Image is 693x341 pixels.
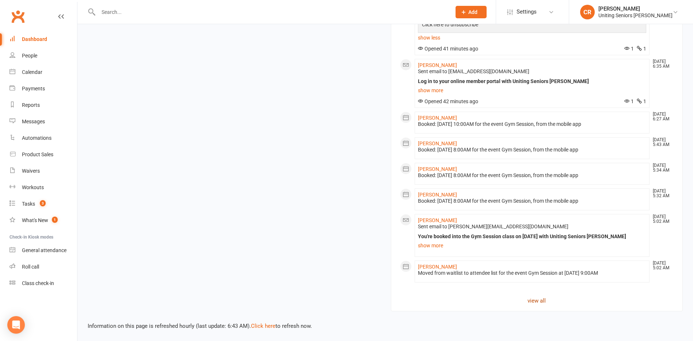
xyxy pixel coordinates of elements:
a: [PERSON_NAME] [418,217,457,223]
span: 3 [40,200,46,206]
div: Waivers [22,168,40,174]
a: view all [400,296,674,305]
button: Add [456,6,487,18]
div: Tasks [22,201,35,207]
span: Sent email to [PERSON_NAME][EMAIL_ADDRESS][DOMAIN_NAME] [418,224,568,229]
div: What's New [22,217,48,223]
time: [DATE] 6:27 AM [649,112,673,121]
span: Add [468,9,477,15]
a: Tasks 3 [9,196,77,212]
time: [DATE] 5:02 AM [649,261,673,270]
div: Automations [22,135,52,141]
time: [DATE] 5:43 AM [649,138,673,147]
a: Waivers [9,163,77,179]
a: Roll call [9,259,77,275]
span: Opened 41 minutes ago [418,46,478,52]
a: Clubworx [9,7,27,26]
span: 1 [637,98,646,104]
input: Search... [96,7,446,17]
div: Payments [22,86,45,91]
div: Log in to your online member portal with Uniting Seniors [PERSON_NAME] [418,78,647,85]
a: Click here [251,323,275,329]
div: Messages [22,119,45,124]
a: show less [418,33,647,43]
a: [PERSON_NAME] [418,192,457,198]
div: Reports [22,102,40,108]
div: Booked: [DATE] 8:00AM for the event Gym Session, from the mobile app [418,147,647,153]
a: show more [418,240,647,251]
a: Payments [9,80,77,97]
a: Class kiosk mode [9,275,77,292]
a: [PERSON_NAME] [418,264,457,270]
span: Opened 42 minutes ago [418,98,478,104]
a: People [9,48,77,64]
div: Dashboard [22,36,47,42]
div: Calendar [22,69,42,75]
div: Open Intercom Messenger [7,316,25,334]
time: [DATE] 6:35 AM [649,59,673,69]
a: Calendar [9,64,77,80]
a: [PERSON_NAME] [418,140,457,146]
span: 1 [637,46,646,52]
div: Workouts [22,184,44,190]
div: Roll call [22,264,39,270]
div: Product Sales [22,151,53,157]
span: Settings [517,4,537,20]
div: Uniting Seniors [PERSON_NAME] [598,12,673,19]
a: General attendance kiosk mode [9,242,77,259]
div: Class check-in [22,280,54,286]
span: 1 [624,46,634,52]
div: Booked: [DATE] 8:00AM for the event Gym Session, from the mobile app [418,172,647,179]
time: [DATE] 5:02 AM [649,214,673,224]
a: Dashboard [9,31,77,48]
div: CR [580,5,595,19]
div: Information on this page is refreshed hourly (last update: 6:43 AM). to refresh now. [77,311,693,330]
a: [PERSON_NAME] [418,62,457,68]
a: [PERSON_NAME] [418,115,457,121]
a: Product Sales [9,146,77,163]
div: General attendance [22,247,66,253]
div: [PERSON_NAME] [598,5,673,12]
a: What's New1 [9,212,77,229]
div: Moved from waitlist to attendee list for the event Gym Session at [DATE] 9:00AM [418,270,647,276]
div: Booked: [DATE] 10:00AM for the event Gym Session, from the mobile app [418,121,647,127]
span: 1 [624,98,634,104]
a: show more [418,85,647,95]
span: Sent email to [EMAIL_ADDRESS][DOMAIN_NAME] [418,68,529,74]
div: You're booked into the Gym Session class on [DATE] with Uniting Seniors [PERSON_NAME] [418,233,647,240]
span: 1 [52,217,58,223]
a: Automations [9,130,77,146]
a: Workouts [9,179,77,196]
time: [DATE] 5:34 AM [649,163,673,173]
a: Messages [9,113,77,130]
div: Booked: [DATE] 8:00AM for the event Gym Session, from the mobile app [418,198,647,204]
div: People [22,53,37,59]
a: Reports [9,97,77,113]
a: [PERSON_NAME] [418,166,457,172]
time: [DATE] 5:32 AM [649,189,673,198]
